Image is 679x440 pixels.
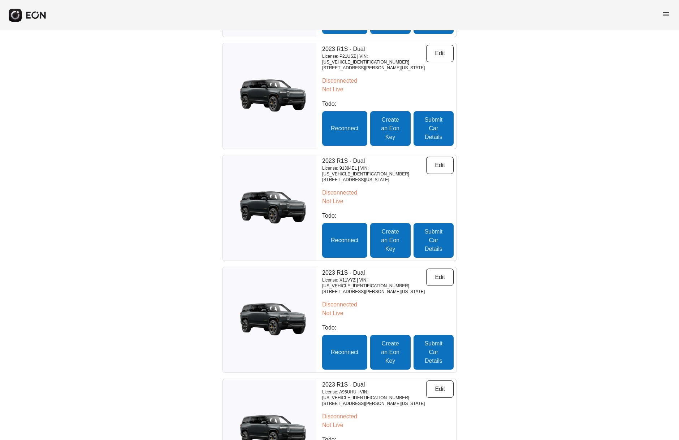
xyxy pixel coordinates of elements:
button: Edit [426,380,454,398]
button: Create an Eon Key [370,111,411,146]
p: Not Live [322,85,454,94]
p: License: X11VYZ | VIN: [US_VEHICLE_IDENTIFICATION_NUMBER] [322,277,426,289]
button: Submit Car Details [414,223,454,258]
p: Disconnected [322,77,454,85]
p: [STREET_ADDRESS][US_STATE] [322,177,426,183]
button: Create an Eon Key [370,223,411,258]
p: 2023 R1S - Dual [322,380,426,389]
p: Todo: [322,323,454,332]
p: Not Live [322,197,454,206]
button: Submit Car Details [414,335,454,370]
img: car [222,296,316,343]
p: License: P21USZ | VIN: [US_VEHICLE_IDENTIFICATION_NUMBER] [322,53,426,65]
p: [STREET_ADDRESS][PERSON_NAME][US_STATE] [322,289,426,295]
button: Edit [426,157,454,174]
button: Edit [426,269,454,286]
button: Reconnect [322,111,367,146]
p: 2023 R1S - Dual [322,45,426,53]
p: License: A95UHU | VIN: [US_VEHICLE_IDENTIFICATION_NUMBER] [322,389,426,401]
img: car [222,73,316,119]
button: Reconnect [322,223,367,258]
button: Edit [426,45,454,62]
span: menu [662,10,670,18]
p: Disconnected [322,300,454,309]
button: Reconnect [322,335,367,370]
p: Todo: [322,212,454,220]
p: [STREET_ADDRESS][PERSON_NAME][US_STATE] [322,401,426,406]
p: Not Live [322,421,454,430]
p: [STREET_ADDRESS][PERSON_NAME][US_STATE] [322,65,426,71]
p: Disconnected [322,412,454,421]
p: Not Live [322,309,454,318]
p: Disconnected [322,188,454,197]
p: 2023 R1S - Dual [322,269,426,277]
button: Create an Eon Key [370,335,411,370]
p: Todo: [322,100,454,108]
button: Submit Car Details [414,111,454,146]
img: car [222,184,316,231]
p: 2023 R1S - Dual [322,157,426,165]
p: License: 91384EL | VIN: [US_VEHICLE_IDENTIFICATION_NUMBER] [322,165,426,177]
